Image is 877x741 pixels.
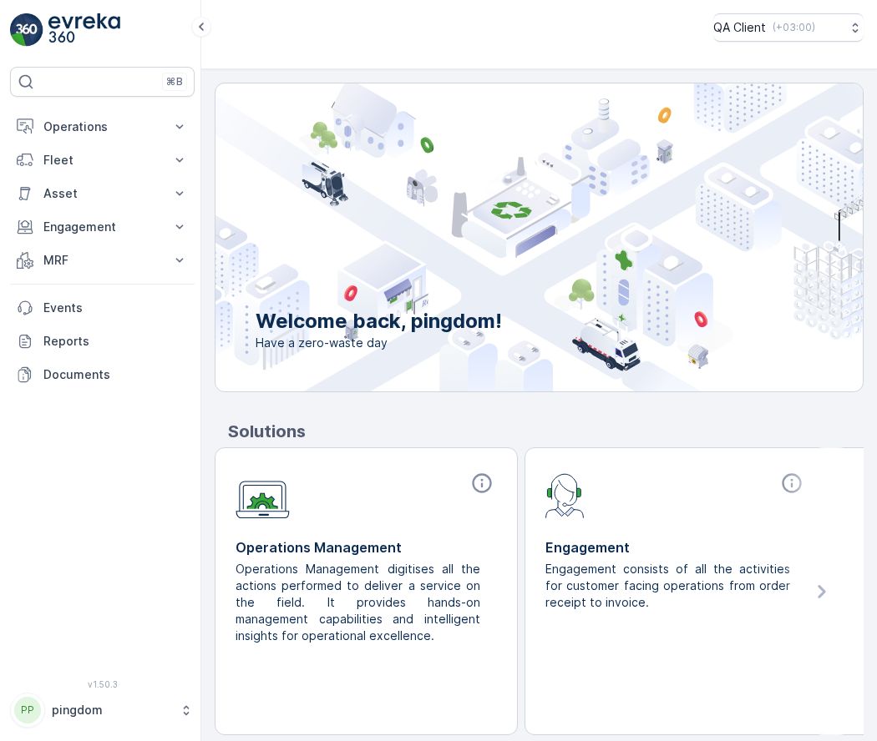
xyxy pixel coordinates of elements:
button: QA Client(+03:00) [713,13,864,42]
p: Engagement [545,537,807,557]
p: pingdom [52,702,171,718]
p: Operations Management [236,537,497,557]
a: Reports [10,325,195,358]
p: MRF [43,252,161,269]
button: PPpingdom [10,693,195,728]
p: Operations [43,118,161,135]
img: module-icon [236,471,290,519]
p: Welcome back, pingdom! [256,308,502,335]
p: Engagement consists of all the activities for customer facing operations from order receipt to in... [545,561,793,611]
p: ⌘B [166,75,183,88]
p: Asset [43,185,161,202]
span: v 1.50.3 [10,679,195,689]
a: Events [10,291,195,325]
img: logo_light-DOdMpM7g.png [48,13,120,47]
button: Operations [10,110,195,144]
p: Operations Management digitises all the actions performed to deliver a service on the field. It p... [236,561,484,644]
a: Documents [10,358,195,391]
p: Solutions [228,419,864,444]
img: logo [10,13,43,47]
p: QA Client [713,19,766,36]
button: MRF [10,244,195,277]
p: Engagement [43,219,161,235]
p: Reports [43,333,188,350]
button: Fleet [10,144,195,177]
img: city illustration [140,83,863,391]
p: Fleet [43,152,161,169]
img: module-icon [545,471,585,518]
div: PP [14,697,41,723]
p: ( +03:00 ) [773,21,815,34]
button: Engagement [10,210,195,244]
p: Events [43,300,188,316]
span: Have a zero-waste day [256,335,502,351]
p: Documents [43,366,188,383]
button: Asset [10,177,195,210]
